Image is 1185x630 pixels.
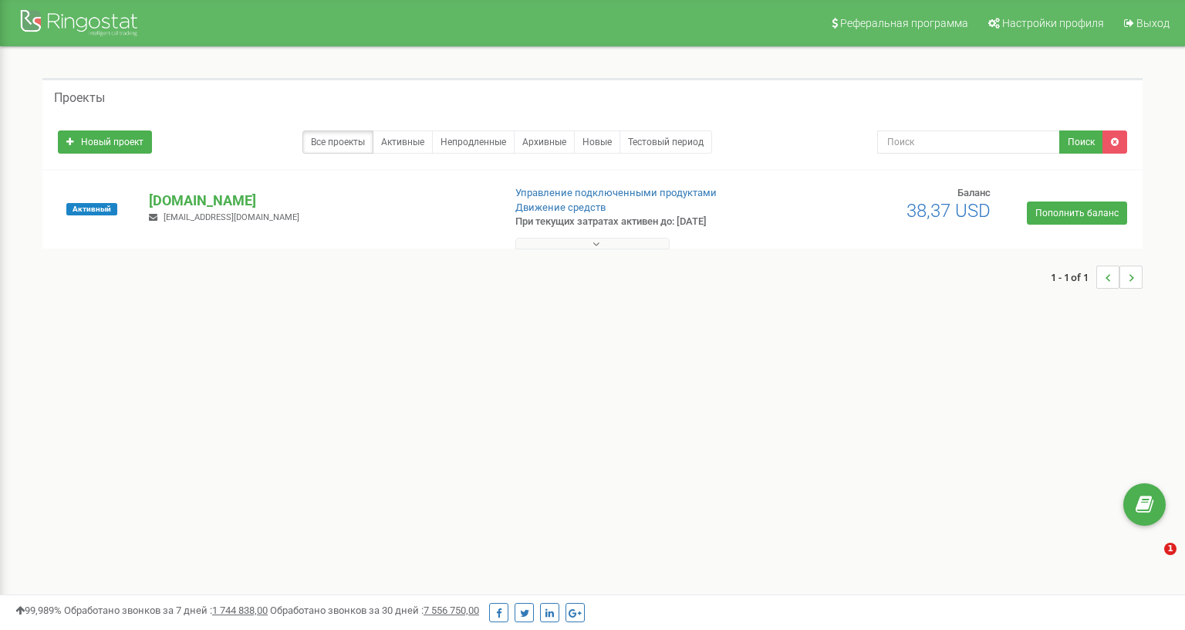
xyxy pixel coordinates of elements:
nav: ... [1051,250,1143,304]
span: Активный [66,203,117,215]
span: Выход [1136,17,1170,29]
a: Новые [574,130,620,154]
a: Пополнить баланс [1027,202,1127,225]
a: Новый проект [58,130,152,154]
p: [DOMAIN_NAME] [149,191,490,211]
u: 7 556 750,00 [424,605,479,616]
span: Баланс [957,187,991,198]
iframe: Intercom live chat [1133,543,1170,580]
span: [EMAIL_ADDRESS][DOMAIN_NAME] [164,212,299,222]
span: Реферальная программа [840,17,968,29]
span: Настройки профиля [1002,17,1104,29]
span: 1 [1164,543,1177,555]
span: Обработано звонков за 30 дней : [270,605,479,616]
a: Управление подключенными продуктами [515,187,717,198]
a: Непродленные [432,130,515,154]
input: Поиск [877,130,1060,154]
h5: Проекты [54,91,105,105]
a: Тестовый период [620,130,712,154]
u: 1 744 838,00 [212,605,268,616]
span: Обработано звонков за 7 дней : [64,605,268,616]
p: При текущих затратах активен до: [DATE] [515,215,765,229]
a: Активные [373,130,433,154]
span: 1 - 1 of 1 [1051,266,1096,289]
a: Движение средств [515,202,606,213]
a: Все проекты [302,130,373,154]
span: 99,989% [15,605,62,616]
button: Поиск [1059,130,1103,154]
a: Архивные [514,130,575,154]
span: 38,37 USD [906,200,991,222]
